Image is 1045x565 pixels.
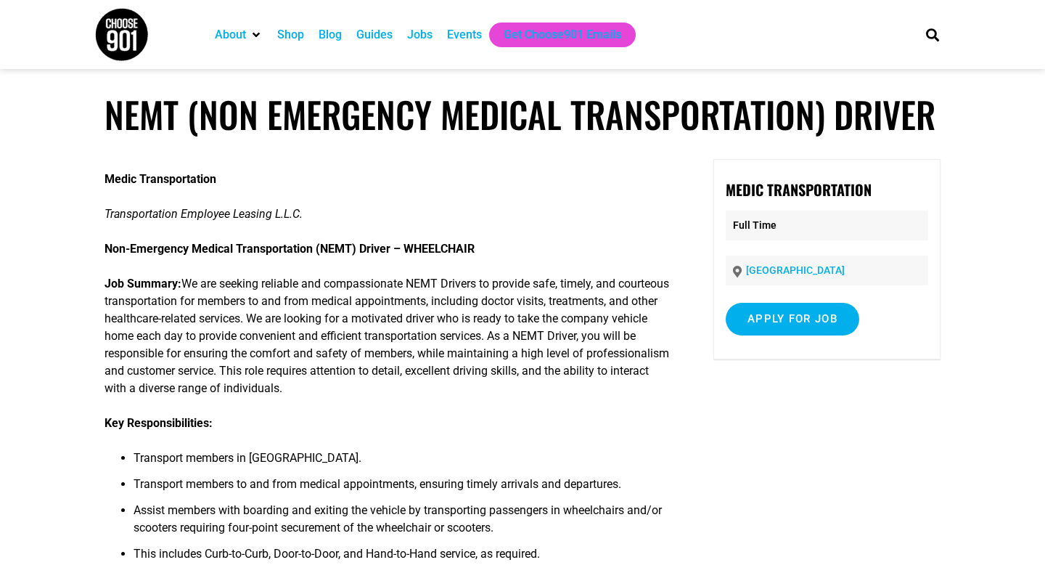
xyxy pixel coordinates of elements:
[504,26,621,44] a: Get Choose901 Emails
[447,26,482,44] a: Events
[134,502,671,545] li: Assist members with boarding and exiting the vehicle by transporting passengers in wheelchairs an...
[104,93,940,136] h1: NEMT (Non Emergency Medical Transportation) Driver
[726,303,859,336] input: Apply for job
[356,26,393,44] a: Guides
[208,23,901,47] nav: Main nav
[215,26,246,44] a: About
[104,242,475,256] strong: Non-Emergency Medical Transportation (NEMT) Driver – WHEELCHAIR
[726,179,872,200] strong: Medic Transportation
[208,23,270,47] div: About
[134,450,671,476] li: Transport members in [GEOGRAPHIC_DATA].
[277,26,304,44] a: Shop
[921,23,945,46] div: Search
[746,264,845,276] a: [GEOGRAPHIC_DATA]
[104,275,671,397] p: We are seeking reliable and compassionate NEMT Drivers to provide safe, timely, and courteous tra...
[104,416,213,430] strong: Key Responsibilities:
[134,476,671,502] li: Transport members to and from medical appointments, ensuring timely arrivals and departures.
[104,277,181,290] strong: Job Summary:
[726,211,928,240] p: Full Time
[407,26,433,44] a: Jobs
[104,207,303,221] em: Transportation Employee Leasing L.L.C.
[319,26,342,44] a: Blog
[104,172,216,186] strong: Medic Transportation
